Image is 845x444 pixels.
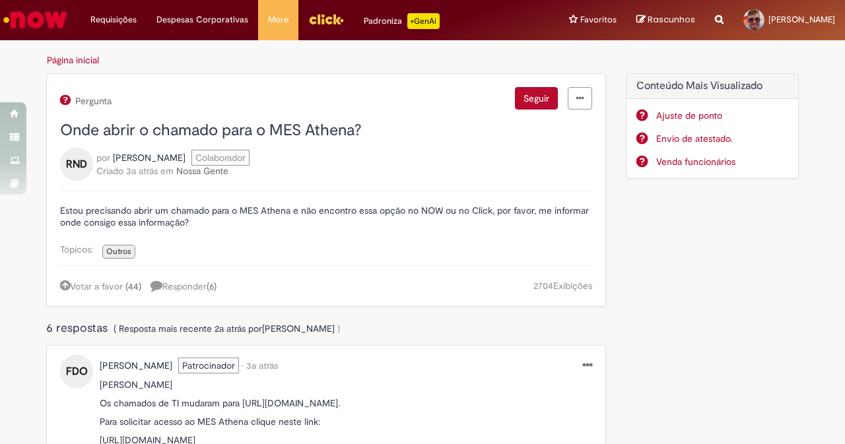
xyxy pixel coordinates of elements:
[246,360,278,371] span: 3a atrás
[46,321,111,336] span: 6 respostas
[128,280,139,292] span: 44
[308,9,344,29] img: click_logo_yellow_360x200.png
[106,246,131,257] span: Outros
[156,13,248,26] span: Despesas Corporativas
[636,14,695,26] a: Rascunhos
[337,323,340,334] span: )
[126,165,158,177] span: 3a atrás
[656,155,789,168] a: Venda funcionários
[553,280,592,292] span: Exibições
[656,109,789,122] a: Ajuste de ponto
[209,280,214,292] span: 6
[125,280,141,292] a: (44)
[102,245,135,259] a: Outros
[768,14,835,25] span: [PERSON_NAME]
[66,154,87,175] span: RND
[515,87,558,110] button: Seguir
[262,322,335,335] a: Cristiano Ricardo Turiano perfil
[178,358,239,373] span: Patrocinador
[268,13,288,26] span: More
[176,165,228,177] a: Nossa Gente
[533,280,553,292] span: 2704
[96,165,123,177] span: Criado
[90,13,137,26] span: Requisições
[60,280,123,292] a: Votar a favor
[60,120,362,141] span: Onde abrir o chamado para o MES Athena?
[113,152,186,164] span: Raelis Natanha da Silva perfil
[60,158,93,170] a: RND
[151,279,223,293] a: 6 respostas, clique para responder
[100,359,172,372] a: Fabiana de Oliveira Santos perfil
[160,165,174,177] span: em
[242,360,244,371] span: •
[96,152,110,164] span: por
[262,323,335,334] span: Cristiano Ricardo Turiano perfil
[114,323,340,334] span: ( Resposta mais recente por
[583,359,592,373] a: menu Ações
[215,323,246,334] time: 16/05/2023 13:55:48
[100,379,592,391] p: [PERSON_NAME]
[100,416,592,428] p: Para solicitar acesso ao MES Athena clique neste link:
[207,280,217,292] span: ( )
[60,365,93,377] a: FDO
[73,96,112,106] span: Pergunta
[113,151,186,164] a: Raelis Natanha da Silva perfil
[580,13,617,26] span: Favoritos
[656,132,789,145] a: Envio de atestado.
[60,205,592,228] p: Estou precisando abrir um chamado para o MES Athena e não encontro essa opção no NOW ou no Click,...
[215,323,246,334] span: 2a atrás
[568,87,592,110] a: menu Ações
[626,73,799,179] div: Conteúdo Mais Visualizado
[126,165,158,177] time: 22/10/2022 14:12:07
[1,7,69,33] img: ServiceNow
[648,13,695,26] span: Rascunhos
[246,360,278,371] time: 16/11/2022 13:28:08
[47,54,99,66] a: Página inicial
[100,360,172,371] span: Fabiana de Oliveira Santos perfil
[66,361,88,382] span: FDO
[191,150,250,166] span: Colaborador
[636,80,789,92] h2: Conteúdo Mais Visualizado
[364,13,440,29] div: Padroniza
[151,280,217,292] span: Responder
[100,397,592,409] p: Os chamados de TI mudaram para [URL][DOMAIN_NAME].
[60,243,100,255] span: Tópicos:
[407,13,440,29] p: +GenAi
